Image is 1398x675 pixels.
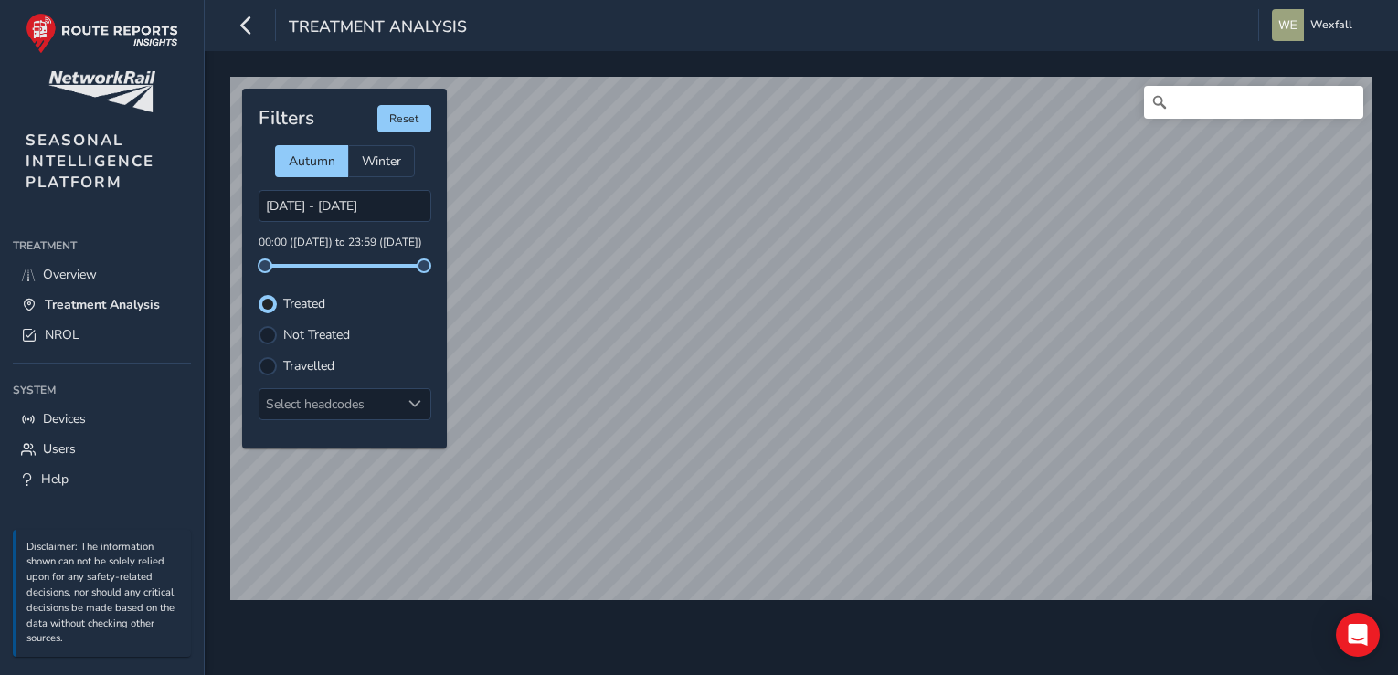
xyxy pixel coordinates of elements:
canvas: Map [230,77,1372,600]
a: Overview [13,259,191,290]
h4: Filters [259,107,314,130]
img: rr logo [26,13,178,54]
a: Help [13,464,191,494]
span: Help [41,470,69,488]
div: Treatment [13,232,191,259]
span: Overview [43,266,97,283]
span: Winter [362,153,401,170]
a: Users [13,434,191,464]
div: Winter [348,145,415,177]
span: Treatment Analysis [289,16,467,41]
button: Reset [377,105,431,132]
img: diamond-layout [1272,9,1304,41]
input: Search [1144,86,1363,119]
span: Wexfall [1310,9,1352,41]
label: Not Treated [283,329,350,342]
div: Select headcodes [259,389,400,419]
div: Open Intercom Messenger [1336,613,1380,657]
a: Treatment Analysis [13,290,191,320]
a: NROL [13,320,191,350]
span: NROL [45,326,79,343]
div: Autumn [275,145,348,177]
span: SEASONAL INTELLIGENCE PLATFORM [26,130,154,193]
img: customer logo [48,71,155,112]
a: Devices [13,404,191,434]
span: Devices [43,410,86,427]
label: Treated [283,298,325,311]
label: Travelled [283,360,334,373]
span: Users [43,440,76,458]
button: Wexfall [1272,9,1359,41]
span: Treatment Analysis [45,296,160,313]
p: Disclaimer: The information shown can not be solely relied upon for any safety-related decisions,... [26,540,182,648]
div: System [13,376,191,404]
span: Autumn [289,153,335,170]
p: 00:00 ([DATE]) to 23:59 ([DATE]) [259,235,431,251]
